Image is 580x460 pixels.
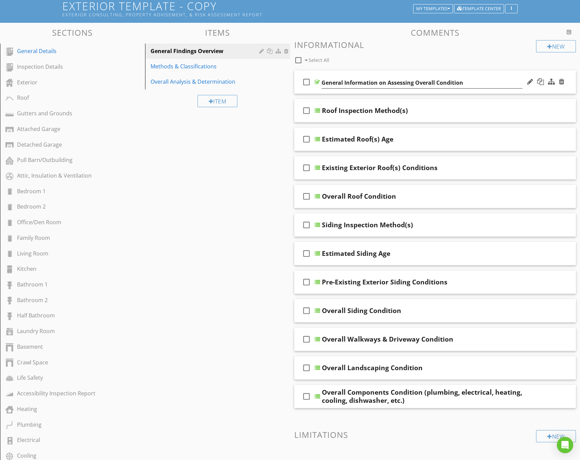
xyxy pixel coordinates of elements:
[17,249,113,258] div: Living Room
[17,280,113,289] div: Bathroom 1
[17,358,113,366] div: Crawl Space
[322,364,423,372] div: Overall Landscaping Condition
[17,156,113,164] div: Pull Barn/Outbuilding
[17,343,113,351] div: Basement
[301,360,312,376] i: check_box_outline_blank
[17,327,113,335] div: Laundry Room
[322,388,523,405] div: Overall Components Condition (plumbing, electrical, heating, cooling, dishwasher, etc.)
[301,388,312,405] i: check_box_outline_blank
[301,245,312,262] i: check_box_outline_blank
[17,234,113,242] div: Family Room
[17,109,113,117] div: Gutters and Grounds
[17,374,113,382] div: Life Safety
[17,436,113,444] div: Electrical
[322,335,453,343] div: Overall Walkways & Driveway Condition
[17,421,113,429] div: Plumbing
[151,47,261,55] div: General Findings Overview
[301,217,312,233] i: check_box_outline_blank
[457,6,501,11] div: Template Center
[322,307,401,315] div: Overall Siding Condition
[557,437,573,453] div: Open Intercom Messenger
[151,62,261,70] div: Methods & Classifications
[17,405,113,413] div: Heating
[17,389,113,397] div: Accessibility Inspection Report
[17,125,113,133] div: Attached Garage
[17,187,113,195] div: Bedroom 1
[322,192,396,200] div: Overall Roof Condition
[294,28,576,37] h3: Comments
[322,278,448,286] div: Pre-Existing Exterior Siding Conditions
[17,63,113,71] div: Inspection Details
[301,131,312,147] i: check_box_outline_blank
[17,311,113,319] div: Half Bathroom
[17,451,113,460] div: Cooling
[536,40,576,52] div: New
[62,12,416,17] div: Exterior Consulting, Property Advisement, & Risk Assessment Report
[301,331,312,347] i: check_box_outline_blank
[17,218,113,226] div: Office/Den Room
[301,160,312,176] i: check_box_outline_blank
[454,4,504,14] button: Template Center
[17,171,113,180] div: Attic, Insulation & Ventilation
[322,106,408,115] div: Roof Inspection Method(s)
[322,221,413,229] div: Siding Inspection Method(s)
[294,40,576,49] h3: Informational
[301,102,312,119] i: check_box_outline_blank
[416,6,450,11] div: My Templates
[536,430,576,442] div: New
[17,47,113,55] div: General Details
[294,430,576,439] h3: Limitations
[17,141,113,149] div: Detached Garage
[301,74,312,90] i: check_box_outline_blank
[301,302,312,319] i: check_box_outline_blank
[17,296,113,304] div: Bathroom 2
[17,94,113,102] div: Roof
[301,188,312,204] i: check_box_outline_blank
[198,95,238,107] div: Item
[17,202,113,211] div: Bedroom 2
[301,274,312,290] i: check_box_outline_blank
[322,249,390,258] div: Estimated Siding Age
[322,135,393,143] div: Estimated Roof(s) Age
[454,5,504,11] a: Template Center
[17,78,113,86] div: Exterior
[151,78,261,86] div: Overall Analysis & Determination
[413,4,453,14] button: My Templates
[17,265,113,273] div: Kitchen
[145,28,290,37] h3: Items
[309,57,329,63] span: Select All
[322,164,438,172] div: Existing Exterior Roof(s) Conditions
